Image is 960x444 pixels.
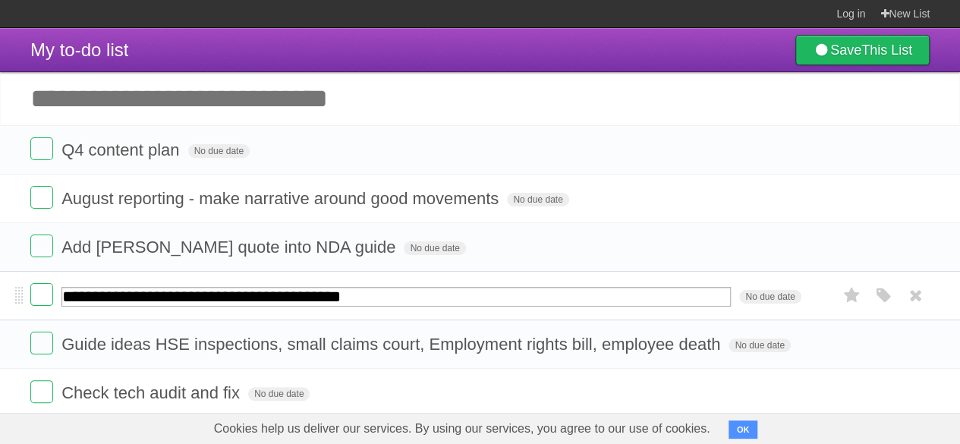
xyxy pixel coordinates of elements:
[188,144,250,158] span: No due date
[61,140,183,159] span: Q4 content plan
[729,420,758,439] button: OK
[739,290,801,304] span: No due date
[795,35,930,65] a: SaveThis List
[61,238,399,257] span: Add [PERSON_NAME] quote into NDA guide
[61,383,244,402] span: Check tech audit and fix
[30,283,53,306] label: Done
[30,235,53,257] label: Done
[30,332,53,354] label: Done
[30,39,128,60] span: My to-do list
[61,335,724,354] span: Guide ideas HSE inspections, small claims court, Employment rights bill, employee death
[861,43,912,58] b: This List
[248,387,310,401] span: No due date
[30,186,53,209] label: Done
[837,283,866,308] label: Star task
[199,414,726,444] span: Cookies help us deliver our services. By using our services, you agree to our use of cookies.
[404,241,465,255] span: No due date
[30,137,53,160] label: Done
[507,193,568,206] span: No due date
[61,189,502,208] span: August reporting - make narrative around good movements
[729,339,790,352] span: No due date
[30,380,53,403] label: Done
